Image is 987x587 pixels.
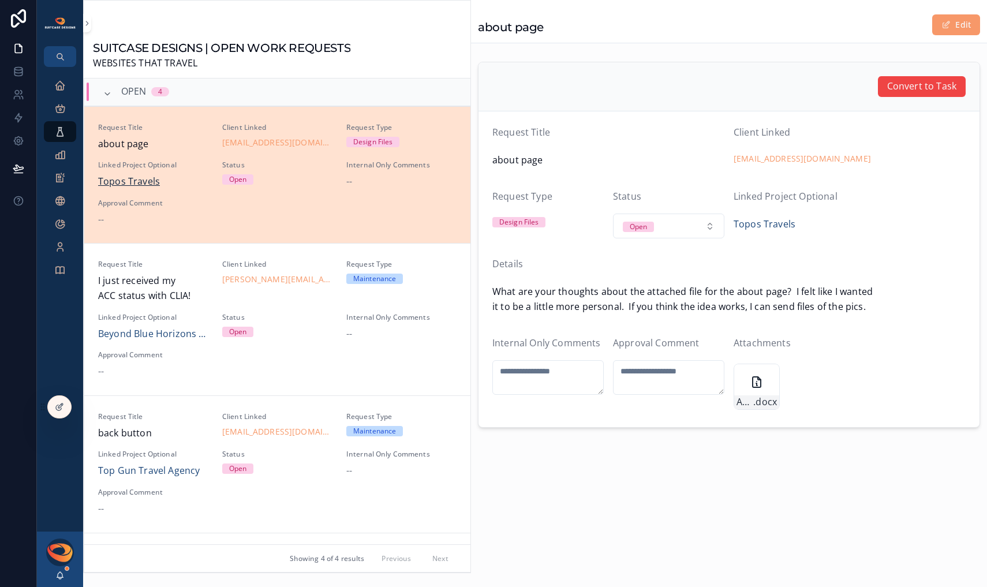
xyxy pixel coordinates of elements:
span: Status [222,313,332,322]
span: Client Linked [222,412,332,421]
span: Details [492,257,523,270]
span: Attachments [734,337,791,349]
span: -- [346,463,352,478]
span: -- [98,364,104,379]
span: Linked Project Optional [98,313,208,322]
span: Linked Project Optional [98,160,208,170]
div: Design Files [353,137,392,147]
a: Topos Travels [98,174,160,189]
span: Request Title [492,126,550,139]
span: Linked Project Optional [734,190,838,203]
span: Internal Only Comments [492,337,601,349]
button: Convert to Task [878,76,966,97]
button: Edit [932,14,980,35]
span: WEBSITES THAT TRAVEL [93,56,350,71]
span: Client Linked [734,126,790,139]
div: scrollable content [37,67,83,296]
div: Maintenance [353,426,396,436]
span: Approval Comment [613,337,700,349]
span: Convert to Task [887,79,956,94]
div: Open [229,327,246,337]
h1: SUITCASE DESIGNS | OPEN WORK REQUESTS [93,40,350,56]
a: [EMAIL_ADDRESS][DOMAIN_NAME] [222,426,332,438]
span: Showing 4 of 4 results [290,554,365,563]
span: -- [346,327,352,342]
a: [PERSON_NAME][EMAIL_ADDRESS][DOMAIN_NAME] [222,274,332,285]
a: Beyond Blue Horizons Travel [98,327,208,342]
a: Top Gun Travel Agency [98,463,200,478]
div: Design Files [499,217,539,227]
span: I just received my ACC status with CLIA! [98,274,208,303]
div: Open [229,463,246,474]
a: Request Titleback buttonClient Linked[EMAIL_ADDRESS][DOMAIN_NAME]Request TypeMaintenanceLinked Pr... [84,395,470,533]
button: Select Button [613,214,724,239]
h1: about page [478,19,544,35]
span: Request Type [346,123,457,132]
span: back button [98,426,208,441]
span: Client Linked [222,260,332,269]
a: Topos Travels [734,217,795,232]
span: Internal Only Comments [346,313,457,322]
div: Open [630,222,647,232]
span: Request Title [98,123,208,132]
span: Status [613,190,641,203]
span: Approval Comment [98,350,208,360]
div: Open [229,174,246,185]
a: Request TitleI just received my ACC status with CLIA!Client Linked[PERSON_NAME][EMAIL_ADDRESS][DO... [84,243,470,395]
span: About-Topos-Travels [736,395,753,410]
span: about page [98,137,208,152]
span: Approval Comment [98,488,208,497]
span: Request Type [492,190,552,203]
span: Status [222,450,332,459]
span: OPEN [121,84,147,99]
span: What are your thoughts about the attached file for the about page? I felt like I wanted it to be ... [492,285,966,314]
span: -- [98,502,104,517]
a: Request Titleabout pageClient Linked[EMAIL_ADDRESS][DOMAIN_NAME]Request TypeDesign FilesLinked Pr... [84,106,470,244]
div: Maintenance [353,274,396,284]
span: Internal Only Comments [346,160,457,170]
span: .docx [753,395,777,410]
a: [EMAIL_ADDRESS][DOMAIN_NAME] [734,153,871,164]
span: -- [98,212,104,227]
span: about page [492,153,724,168]
span: Request Type [346,260,457,269]
span: Client Linked [222,123,332,132]
span: Internal Only Comments [346,450,457,459]
span: Request Title [98,412,208,421]
img: App logo [44,17,76,29]
span: Approval Comment [98,199,208,208]
span: -- [346,174,352,189]
span: Status [222,160,332,170]
span: Request Title [98,260,208,269]
div: 4 [158,87,162,96]
a: [EMAIL_ADDRESS][DOMAIN_NAME] [222,137,332,148]
span: Request Type [346,412,457,421]
span: Linked Project Optional [98,450,208,459]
